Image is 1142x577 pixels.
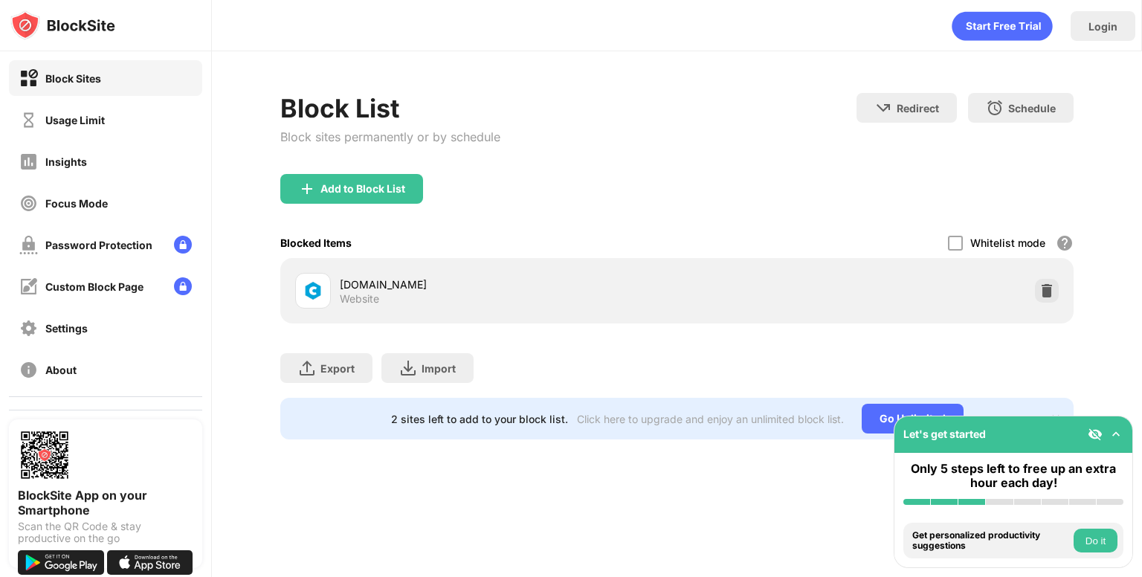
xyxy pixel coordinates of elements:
div: Block List [280,93,500,123]
img: insights-off.svg [19,152,38,171]
div: Redirect [897,102,939,115]
div: Go Unlimited [862,404,964,433]
div: Block Sites [45,72,101,85]
img: download-on-the-app-store.svg [107,550,193,575]
div: Usage Limit [45,114,105,126]
img: x-button.svg [1050,413,1062,425]
img: eye-not-visible.svg [1088,427,1103,442]
img: get-it-on-google-play.svg [18,550,104,575]
img: focus-off.svg [19,194,38,213]
div: animation [952,11,1053,41]
div: BlockSite App on your Smartphone [18,488,193,518]
div: Get personalized productivity suggestions [912,530,1070,552]
div: Let's get started [903,428,986,440]
img: time-usage-off.svg [19,111,38,129]
div: Blocked Items [280,236,352,249]
img: logo-blocksite.svg [10,10,115,40]
div: [DOMAIN_NAME] [340,277,677,292]
img: block-on.svg [19,69,38,88]
img: settings-off.svg [19,319,38,338]
img: about-off.svg [19,361,38,379]
img: customize-block-page-off.svg [19,277,38,296]
div: Import [422,362,456,375]
div: Custom Block Page [45,280,143,293]
img: options-page-qr-code.png [18,428,71,482]
div: Export [320,362,355,375]
div: Schedule [1008,102,1056,115]
div: Focus Mode [45,197,108,210]
div: Insights [45,155,87,168]
button: Do it [1074,529,1117,552]
div: Add to Block List [320,183,405,195]
div: Block sites permanently or by schedule [280,129,500,144]
img: lock-menu.svg [174,236,192,254]
div: Password Protection [45,239,152,251]
div: Whitelist mode [970,236,1045,249]
img: password-protection-off.svg [19,236,38,254]
div: Only 5 steps left to free up an extra hour each day! [903,462,1123,490]
img: favicons [304,282,322,300]
div: Website [340,292,379,306]
div: Login [1088,20,1117,33]
div: Scan the QR Code & stay productive on the go [18,520,193,544]
img: omni-setup-toggle.svg [1109,427,1123,442]
img: lock-menu.svg [174,277,192,295]
div: About [45,364,77,376]
div: Settings [45,322,88,335]
div: Click here to upgrade and enjoy an unlimited block list. [577,413,844,425]
div: 2 sites left to add to your block list. [391,413,568,425]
